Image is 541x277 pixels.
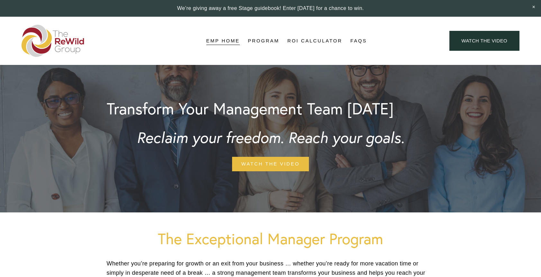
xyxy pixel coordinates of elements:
a: FAQs [350,36,367,46]
a: watch the video [232,157,309,171]
a: ROI Calculator [287,36,342,46]
h1: Transform Your Management Team [DATE] [107,101,393,117]
em: Reach your goals. [288,128,404,147]
a: EMP Home [206,36,240,46]
em: Reclaim your freedom. [137,128,284,147]
h1: The Exceptional Manager Program [107,230,435,247]
a: Watch the Video [449,31,519,51]
a: Program [248,36,279,46]
img: The ReWild Group [22,25,85,57]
